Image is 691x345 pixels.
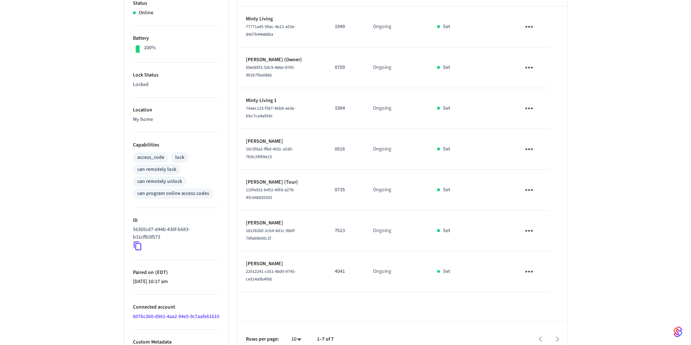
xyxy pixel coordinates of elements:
[246,15,317,23] p: Minty Living
[246,268,296,282] span: 22012241-c551-48d0-9745-ce514a9b4f68
[246,97,317,105] p: Minty Living 1
[133,278,220,286] p: [DATE] 10:17 am
[246,138,317,145] p: [PERSON_NAME]
[137,154,164,161] div: access_code
[246,336,279,343] p: Rows per page:
[133,226,217,241] p: 56305cd7-d44b-438f-b683-b31cff03f573
[443,145,450,153] p: Set
[364,47,428,88] td: Ongoing
[335,64,356,71] p: 8709
[133,81,220,89] p: Locked
[144,44,156,52] p: 100%
[674,326,682,338] img: SeamLogoGradient.69752ec5.svg
[335,105,356,112] p: 1984
[133,141,220,149] p: Capabilities
[246,105,295,119] span: 74aec123-f567-4bb8-ae3e-bbc7ca4a054c
[246,228,296,242] span: 18126260-2cb4-4d1c-98df-79fe60b00c1f
[154,269,168,276] span: ( EDT )
[364,7,428,47] td: Ongoing
[246,24,295,38] span: 77771a45-99ac-4e12-a53e-84d7b44e86ba
[335,186,356,194] p: 0735
[443,186,450,194] p: Set
[133,35,220,42] p: Battery
[246,179,317,186] p: [PERSON_NAME] (Tour)
[246,56,317,64] p: [PERSON_NAME] (Owner)
[137,190,209,197] div: can program online access codes
[288,334,305,345] div: 10
[133,217,220,224] p: ID
[443,227,450,235] p: Set
[137,166,176,173] div: can remotely lock
[246,260,317,268] p: [PERSON_NAME]
[139,9,153,17] p: Online
[364,170,428,211] td: Ongoing
[364,88,428,129] td: Ongoing
[443,105,450,112] p: Set
[246,219,317,227] p: [PERSON_NAME]
[133,269,220,277] p: Paired on
[133,116,220,124] p: My home
[246,64,295,78] span: 69e085f1-5dc9-466e-9705-991b7f8a0866
[364,129,428,170] td: Ongoing
[364,211,428,251] td: Ongoing
[443,64,450,71] p: Set
[317,336,334,343] p: 1–7 of 7
[137,178,182,185] div: can remotely unlock
[364,251,428,292] td: Ongoing
[335,268,356,275] p: 4041
[133,71,220,79] p: Lock Status
[175,154,184,161] div: lock
[133,106,220,114] p: Location
[246,187,295,201] span: 110fe931-b451-40fd-a278-45c646835392
[443,268,450,275] p: Set
[133,303,220,311] p: Connected account
[443,23,450,31] p: Set
[335,23,356,31] p: 1949
[335,145,356,153] p: 0616
[335,227,356,235] p: 7613
[133,313,219,320] a: 607bc360-d861-4aa2-94e5-9c7aafe61610
[246,146,293,160] span: 10c5f6a2-ff6d-402c-a530-7b9c24f69e13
